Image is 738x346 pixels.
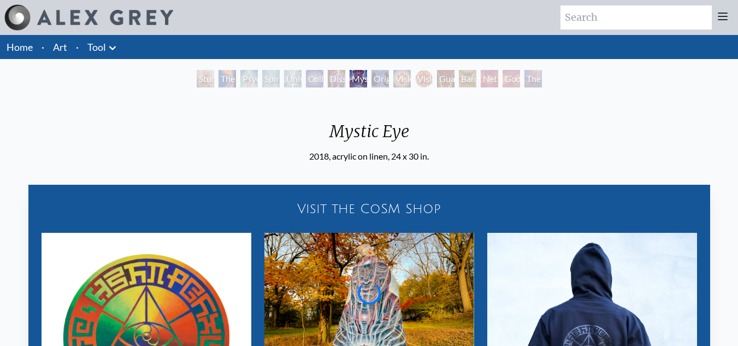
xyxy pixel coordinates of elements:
div: Collective Vision [306,70,323,87]
div: Original Face [371,70,389,87]
div: Dissectional Art for Tool's Lateralus CD [328,70,345,87]
input: Search [560,5,712,30]
div: Mystic Eye [309,121,429,150]
div: Vision Crystal Tondo [415,70,433,87]
a: Home [7,41,33,53]
a: Tool [87,39,106,55]
div: Psychic Energy System [240,70,258,87]
a: Art [53,39,67,55]
div: Study for the Great Turn [197,70,214,87]
li: · [72,35,83,59]
li: · [37,35,49,59]
div: The Great Turn [524,70,542,87]
div: Net of Being [481,70,498,87]
div: Vision Crystal [393,70,411,87]
div: Mystic Eye [350,70,367,87]
div: Universal Mind Lattice [284,70,302,87]
div: Godself [503,70,520,87]
div: Spiritual Energy System [262,70,280,87]
div: 2018, acrylic on linen, 24 x 30 in. [309,150,429,163]
div: The Torch [219,70,236,87]
div: Guardian of Infinite Vision [437,70,454,87]
a: Visit the CoSM Shop [35,191,704,226]
div: Bardo Being [459,70,476,87]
